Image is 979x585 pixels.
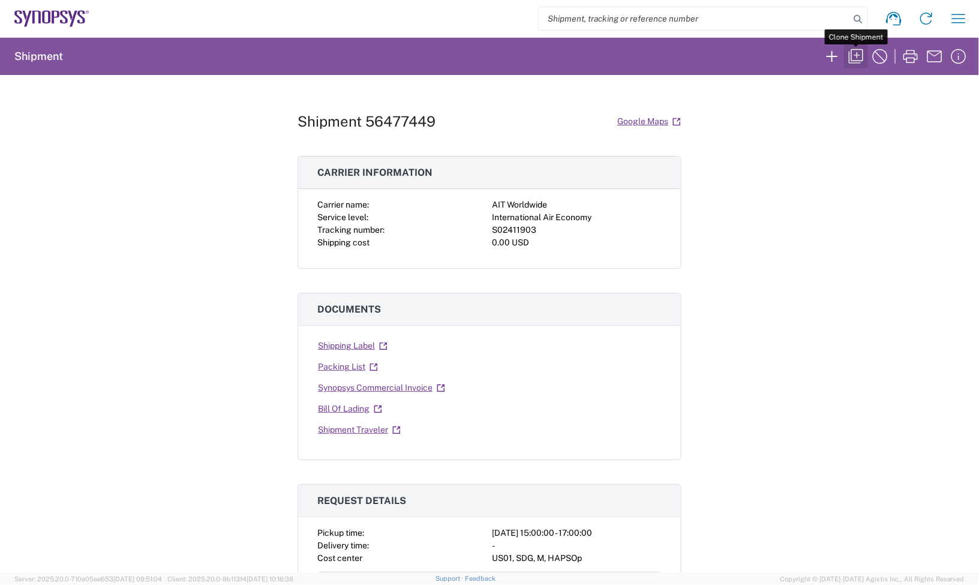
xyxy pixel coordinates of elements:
div: US01, SDG, M, HAPSOp [492,552,662,565]
a: Synopsys Commercial Invoice [317,377,446,398]
input: Shipment, tracking or reference number [539,7,849,30]
span: Request details [317,495,406,506]
div: - [492,539,662,552]
span: [DATE] 09:51:04 [113,575,162,583]
span: Documents [317,304,381,315]
a: Shipping Label [317,335,388,356]
a: Support [436,575,466,582]
a: Packing List [317,356,379,377]
span: Cost center [317,553,362,563]
span: Client: 2025.20.0-8b113f4 [167,575,293,583]
span: Copyright © [DATE]-[DATE] Agistix Inc., All Rights Reserved [780,574,965,584]
h2: Shipment [14,49,63,64]
h1: Shipment 56477449 [298,113,436,130]
span: Service level: [317,212,368,222]
span: Server: 2025.20.0-710e05ee653 [14,575,162,583]
span: Carrier name: [317,200,369,209]
span: Pickup time: [317,528,364,538]
a: Feedback [465,575,495,582]
span: [DATE] 10:16:38 [247,575,293,583]
span: Tracking number: [317,225,385,235]
div: [DATE] 15:00:00 - 17:00:00 [492,527,662,539]
a: Bill Of Lading [317,398,383,419]
a: Google Maps [617,111,681,132]
div: S02411903 [492,224,662,236]
div: International Air Economy [492,211,662,224]
a: Shipment Traveler [317,419,401,440]
span: Shipping cost [317,238,370,247]
span: Delivery time: [317,541,369,550]
span: Carrier information [317,167,433,178]
div: AIT Worldwide [492,199,662,211]
div: 0.00 USD [492,236,662,249]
